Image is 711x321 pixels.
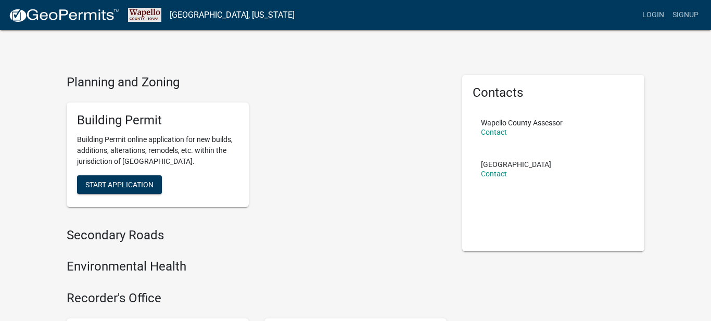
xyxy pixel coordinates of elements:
img: Wapello County, Iowa [128,8,161,22]
h4: Secondary Roads [67,228,447,243]
a: Contact [481,128,507,136]
h5: Contacts [473,85,634,100]
a: Login [638,5,668,25]
p: Building Permit online application for new builds, additions, alterations, remodels, etc. within ... [77,134,238,167]
span: Start Application [85,180,154,188]
a: Contact [481,170,507,178]
p: Wapello County Assessor [481,119,563,126]
h4: Planning and Zoning [67,75,447,90]
button: Start Application [77,175,162,194]
p: [GEOGRAPHIC_DATA] [481,161,551,168]
h4: Environmental Health [67,259,447,274]
h4: Recorder's Office [67,291,447,306]
h5: Building Permit [77,113,238,128]
a: Signup [668,5,703,25]
a: [GEOGRAPHIC_DATA], [US_STATE] [170,6,295,24]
